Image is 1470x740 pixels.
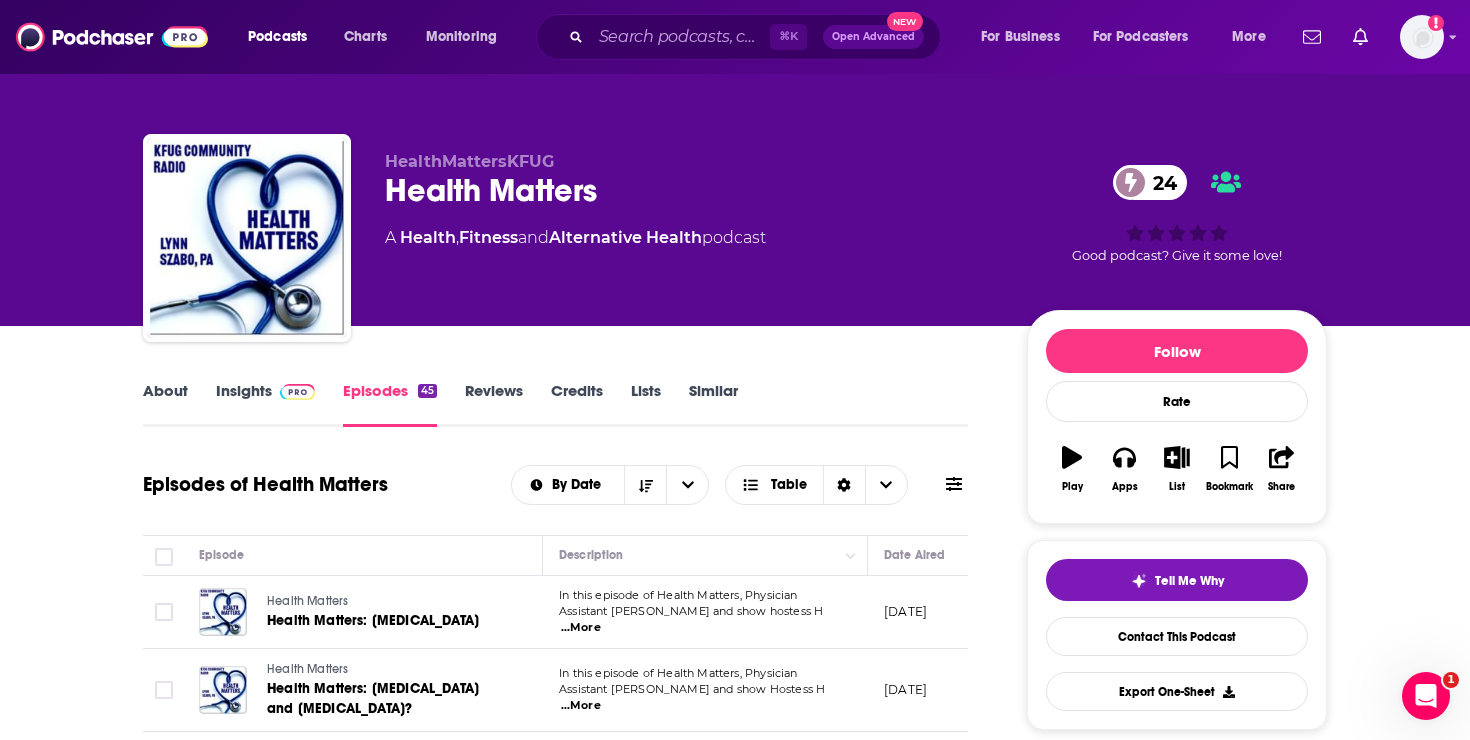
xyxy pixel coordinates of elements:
[1151,433,1203,505] button: List
[511,465,710,505] h2: Choose List sort
[1133,165,1187,200] span: 24
[1232,23,1266,51] span: More
[456,228,459,247] span: ,
[267,661,507,679] a: Health Matters
[267,611,505,631] a: Health Matters: [MEDICAL_DATA]
[1062,481,1083,493] div: Play
[689,381,738,427] a: Similar
[624,466,666,504] button: Sort Direction
[143,472,388,497] h1: Episodes of Health Matters
[884,603,927,620] p: [DATE]
[1046,672,1308,711] button: Export One-Sheet
[1443,672,1459,688] span: 1
[1046,329,1308,373] button: Follow
[280,384,315,400] img: Podchaser Pro
[559,543,623,567] div: Description
[16,18,208,56] img: Podchaser - Follow, Share and Rate Podcasts
[839,544,863,568] button: Column Actions
[561,698,601,714] span: ...More
[887,12,923,31] span: New
[459,228,518,247] a: Fitness
[385,226,766,250] div: A podcast
[1046,381,1308,422] div: Rate
[1072,248,1282,263] span: Good podcast? Give it some love!
[267,594,348,608] span: Health Matters
[1428,15,1444,31] svg: Add a profile image
[1027,152,1327,276] div: 24Good podcast? Give it some love!
[1256,433,1308,505] button: Share
[1155,573,1224,589] span: Tell Me Why
[551,381,603,427] a: Credits
[559,666,798,680] span: In this episode of Health Matters, Physician
[559,682,825,696] span: Assistant [PERSON_NAME] and show Hostess H
[771,478,807,492] span: Table
[725,465,908,505] button: Choose View
[555,14,960,60] div: Search podcasts, credits, & more...
[1400,15,1444,59] span: Logged in as DoraMarie4
[1345,20,1376,54] a: Show notifications dropdown
[234,21,333,53] button: open menu
[267,593,505,611] a: Health Matters
[418,384,437,398] div: 45
[1080,21,1218,53] button: open menu
[1112,481,1138,493] div: Apps
[1203,433,1255,505] button: Bookmark
[1093,23,1189,51] span: For Podcasters
[147,138,347,338] img: Health Matters
[884,681,927,698] p: [DATE]
[666,466,708,504] button: open menu
[1046,617,1308,656] a: Contact This Podcast
[549,228,702,247] a: Alternative Health
[823,25,924,49] button: Open AdvancedNew
[561,620,601,636] span: ...More
[559,604,823,618] span: Assistant [PERSON_NAME] and show hostess H
[832,32,915,42] span: Open Advanced
[552,478,608,492] span: By Date
[884,543,945,567] div: Date Aired
[199,543,244,567] div: Episode
[248,23,307,51] span: Podcasts
[267,612,479,629] span: Health Matters: [MEDICAL_DATA]
[1295,20,1329,54] a: Show notifications dropdown
[331,21,399,53] a: Charts
[155,603,173,621] span: Toggle select row
[518,228,549,247] span: and
[1046,433,1098,505] button: Play
[267,680,479,717] span: Health Matters: [MEDICAL_DATA] and [MEDICAL_DATA]?
[770,24,807,50] span: ⌘ K
[981,23,1060,51] span: For Business
[1131,573,1147,589] img: tell me why sparkle
[344,23,387,51] span: Charts
[1169,481,1185,493] div: List
[412,21,523,53] button: open menu
[426,23,497,51] span: Monitoring
[216,381,315,427] a: InsightsPodchaser Pro
[1218,21,1291,53] button: open menu
[1400,15,1444,59] img: User Profile
[512,478,625,492] button: open menu
[1046,559,1308,601] button: tell me why sparkleTell Me Why
[631,381,661,427] a: Lists
[591,21,770,53] input: Search podcasts, credits, & more...
[1402,672,1450,720] iframe: Intercom live chat
[400,228,456,247] a: Health
[267,679,507,719] a: Health Matters: [MEDICAL_DATA] and [MEDICAL_DATA]?
[343,381,437,427] a: Episodes45
[155,681,173,699] span: Toggle select row
[1206,481,1253,493] div: Bookmark
[1113,165,1187,200] a: 24
[1268,481,1295,493] div: Share
[967,21,1085,53] button: open menu
[1098,433,1150,505] button: Apps
[465,381,523,427] a: Reviews
[385,152,554,171] span: HealthMattersKFUG
[267,662,348,676] span: Health Matters
[143,381,188,427] a: About
[823,466,865,504] div: Sort Direction
[1400,15,1444,59] button: Show profile menu
[559,588,798,602] span: In this episode of Health Matters, Physician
